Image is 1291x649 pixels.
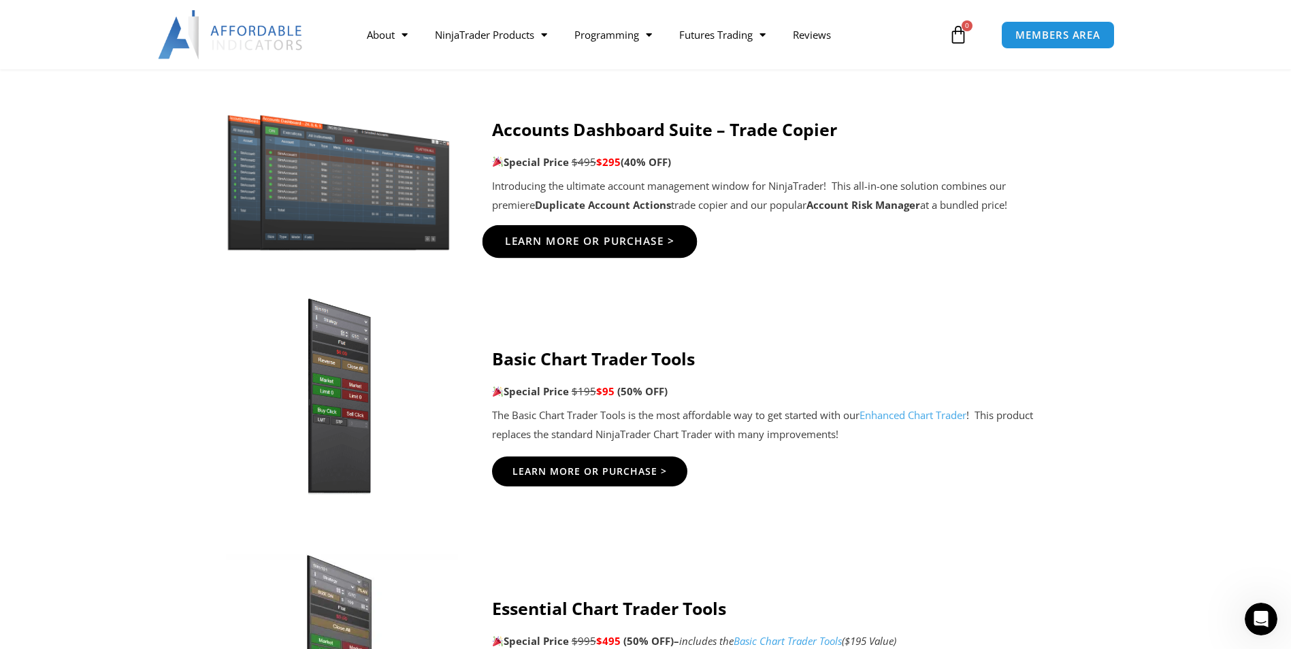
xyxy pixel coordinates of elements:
[220,109,458,253] img: Screenshot 2024-11-20 151221 | Affordable Indicators – NinjaTrader
[572,155,596,169] span: $495
[1001,21,1115,49] a: MEMBERS AREA
[353,19,945,50] nav: Menu
[493,386,503,397] img: 🎉
[492,597,726,620] strong: Essential Chart Trader Tools
[666,19,779,50] a: Futures Trading
[158,10,304,59] img: LogoAI | Affordable Indicators – NinjaTrader
[492,347,695,370] strong: Basic Chart Trader Tools
[806,198,920,212] strong: Account Risk Manager
[572,634,596,648] span: $995
[220,295,458,499] img: BasicTools | Affordable Indicators – NinjaTrader
[493,636,503,646] img: 🎉
[928,15,988,54] a: 0
[493,156,503,167] img: 🎉
[421,19,561,50] a: NinjaTrader Products
[482,225,697,258] a: Learn More Or Purchase >
[535,198,671,212] strong: Duplicate Account Actions
[561,19,666,50] a: Programming
[734,634,842,648] a: Basic Chart Trader Tools
[1015,30,1100,40] span: MEMBERS AREA
[596,155,621,169] span: $295
[962,20,973,31] span: 0
[492,406,1071,444] p: The Basic Chart Trader Tools is the most affordable way to get started with our ! This product re...
[492,456,687,486] a: Learn More Or Purchase >
[353,19,421,50] a: About
[512,467,667,476] span: Learn More Or Purchase >
[779,19,845,50] a: Reviews
[492,634,569,648] strong: Special Price
[492,384,569,398] strong: Special Price
[492,177,1071,215] p: Introducing the ultimate account management window for NinjaTrader! This all-in-one solution comb...
[679,634,896,648] i: includes the ($195 Value)
[492,155,569,169] strong: Special Price
[504,237,674,247] span: Learn More Or Purchase >
[596,634,621,648] span: $495
[492,118,837,141] strong: Accounts Dashboard Suite – Trade Copier
[596,384,615,398] span: $95
[674,634,679,648] span: –
[860,408,966,422] a: Enhanced Chart Trader
[617,384,668,398] span: (50% OFF)
[572,384,596,398] span: $195
[1245,603,1277,635] iframe: Intercom live chat
[621,155,671,169] b: (40% OFF)
[623,634,674,648] span: (50% OFF)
